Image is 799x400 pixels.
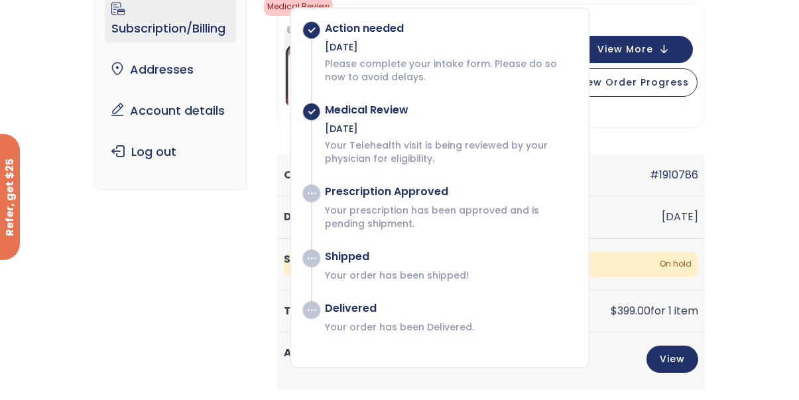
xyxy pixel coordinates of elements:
[568,68,698,97] button: View Order Progress
[325,269,575,282] p: Your order has been shipped!
[105,56,236,84] a: Addresses
[577,76,689,89] span: View Order Progress
[325,122,575,135] div: [DATE]
[325,320,575,334] p: Your order has been Delivered.
[325,185,575,198] div: Prescription Approved
[277,291,705,332] td: for 1 item
[325,250,575,263] div: Shipped
[325,22,575,35] div: Action needed
[646,346,698,373] a: View
[325,40,575,54] div: [DATE]
[662,209,698,224] time: [DATE]
[284,25,338,107] img: sermorelin
[597,45,653,54] span: View More
[325,139,575,165] p: Your Telehealth visit is being reviewed by your physician for eligibility.
[105,97,236,125] a: Account details
[105,138,236,166] a: Log out
[325,103,575,117] div: Medical Review
[574,36,693,63] button: View More
[650,167,698,182] a: #1910786
[325,204,575,230] p: Your prescription has been approved and is pending shipment.
[611,303,650,318] span: 399.00
[325,57,575,84] p: Please complete your intake form. Please do so now to avoid delays.
[611,303,617,318] span: $
[325,302,575,315] div: Delivered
